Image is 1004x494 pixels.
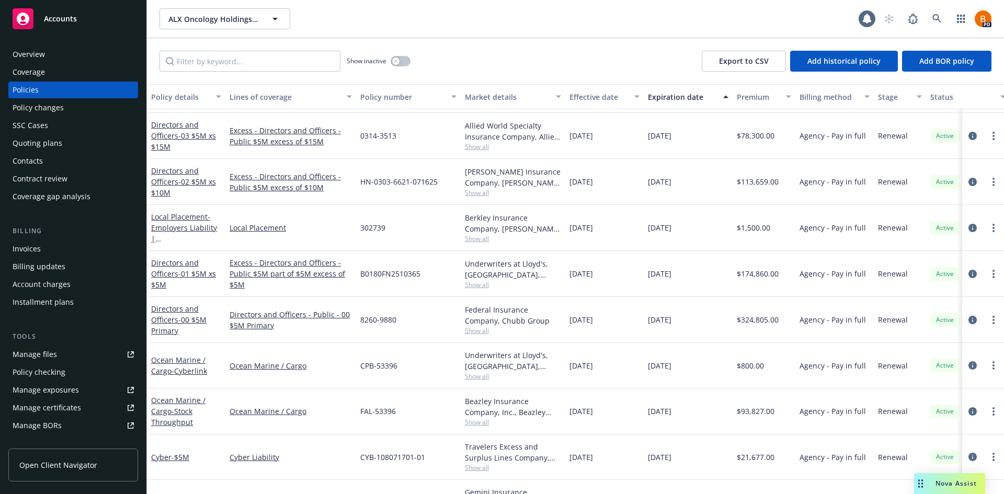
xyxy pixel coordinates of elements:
[930,91,994,102] div: Status
[230,360,352,371] a: Ocean Marine / Cargo
[168,14,259,25] span: ALX Oncology Holdings Inc.
[934,315,955,325] span: Active
[878,268,908,279] span: Renewal
[172,452,189,462] span: - $5M
[878,360,908,371] span: Renewal
[569,91,628,102] div: Effective date
[13,399,81,416] div: Manage certificates
[13,276,71,293] div: Account charges
[13,417,62,434] div: Manage BORs
[987,359,1000,372] a: more
[987,268,1000,280] a: more
[13,46,45,63] div: Overview
[644,84,733,109] button: Expiration date
[569,130,593,141] span: [DATE]
[8,331,138,342] div: Tools
[8,82,138,98] a: Policies
[569,176,593,187] span: [DATE]
[13,258,65,275] div: Billing updates
[8,64,138,81] a: Coverage
[966,359,979,372] a: circleInformation
[919,56,974,66] span: Add BOR policy
[878,176,908,187] span: Renewal
[878,222,908,233] span: Renewal
[8,346,138,363] a: Manage files
[13,382,79,398] div: Manage exposures
[569,222,593,233] span: [DATE]
[230,452,352,463] a: Cyber Liability
[151,120,216,152] a: Directors and Officers
[737,360,764,371] span: $800.00
[648,130,671,141] span: [DATE]
[360,360,397,371] span: CPB-53396
[8,382,138,398] span: Manage exposures
[966,405,979,418] a: circleInformation
[8,276,138,293] a: Account charges
[565,84,644,109] button: Effective date
[465,280,561,289] span: Show all
[159,51,340,72] input: Filter by keyword...
[737,130,774,141] span: $78,300.00
[987,451,1000,463] a: more
[737,268,779,279] span: $174,860.00
[987,222,1000,234] a: more
[151,258,216,290] a: Directors and Officers
[230,309,352,331] a: Directors and Officers - Public - 00 $5M Primary
[360,406,396,417] span: FAL-53396
[934,452,955,462] span: Active
[569,360,593,371] span: [DATE]
[737,314,779,325] span: $324,805.00
[13,435,92,452] div: Summary of insurance
[151,177,216,198] span: - 02 $5M xs $10M
[13,240,41,257] div: Invoices
[461,84,565,109] button: Market details
[951,8,972,29] a: Switch app
[151,406,193,427] span: - Stock Throughput
[13,135,62,152] div: Quoting plans
[151,91,210,102] div: Policy details
[360,268,420,279] span: B0180FN2510365
[966,451,979,463] a: circleInformation
[902,51,991,72] button: Add BOR policy
[230,171,352,193] a: Excess - Directors and Officers - Public $5M excess of $10M
[465,418,561,427] span: Show all
[151,131,216,152] span: - 03 $5M xs $15M
[790,51,898,72] button: Add historical policy
[360,222,385,233] span: 302739
[147,84,225,109] button: Policy details
[8,4,138,33] a: Accounts
[13,64,45,81] div: Coverage
[874,84,926,109] button: Stage
[465,304,561,326] div: Federal Insurance Company, Chubb Group
[8,153,138,169] a: Contacts
[914,473,985,494] button: Nova Assist
[151,166,216,198] a: Directors and Officers
[465,142,561,151] span: Show all
[569,314,593,325] span: [DATE]
[648,91,717,102] div: Expiration date
[935,479,977,488] span: Nova Assist
[151,395,206,427] a: Ocean Marine / Cargo
[225,84,356,109] button: Lines of coverage
[975,10,991,27] img: photo
[878,406,908,417] span: Renewal
[360,314,396,325] span: 8260-9880
[8,258,138,275] a: Billing updates
[151,315,207,336] span: - 00 $5M Primary
[356,84,461,109] button: Policy number
[465,463,561,472] span: Show all
[648,268,671,279] span: [DATE]
[8,99,138,116] a: Policy changes
[172,366,207,376] span: - Cyberlink
[795,84,874,109] button: Billing method
[737,91,780,102] div: Premium
[648,360,671,371] span: [DATE]
[648,406,671,417] span: [DATE]
[878,452,908,463] span: Renewal
[737,406,774,417] span: $93,827.00
[230,125,352,147] a: Excess - Directors and Officers - Public $5M excess of $15M
[465,91,550,102] div: Market details
[934,223,955,233] span: Active
[230,406,352,417] a: Ocean Marine / Cargo
[987,176,1000,188] a: more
